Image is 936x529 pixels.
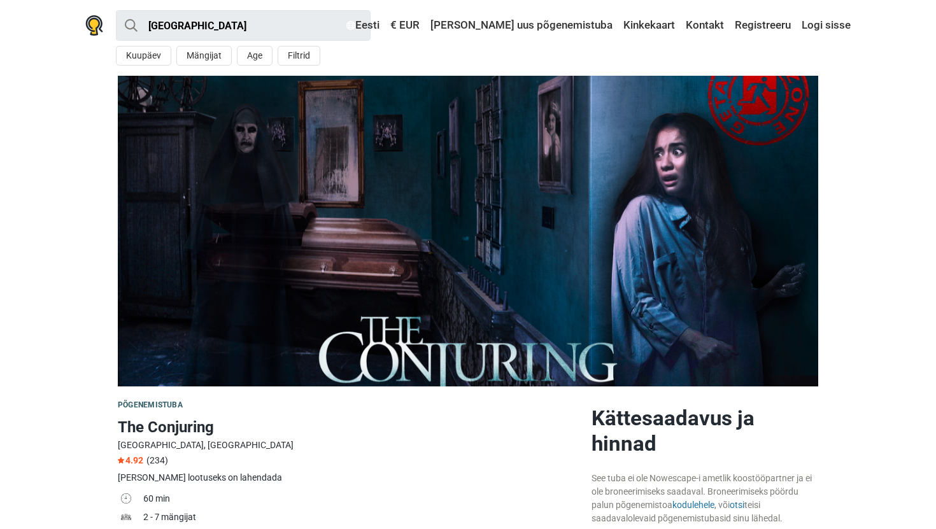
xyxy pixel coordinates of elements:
[427,14,616,37] a: [PERSON_NAME] uus põgenemistuba
[732,14,794,37] a: Registreeru
[592,472,818,525] div: See tuba ei ole Nowescape-i ametlik koostööpartner ja ei ole broneerimiseks saadaval. Broneerimis...
[118,76,818,386] img: The Conjuring photo 1
[237,46,273,66] button: Age
[85,15,103,36] img: Nowescape logo
[592,406,818,456] h2: Kättesaadavus ja hinnad
[118,457,124,463] img: Star
[116,46,171,66] button: Kuupäev
[118,439,581,452] div: [GEOGRAPHIC_DATA], [GEOGRAPHIC_DATA]
[176,46,232,66] button: Mängijat
[143,491,581,509] td: 60 min
[343,14,383,37] a: Eesti
[798,14,851,37] a: Logi sisse
[672,500,714,510] a: kodulehele
[346,21,355,30] img: Eesti
[683,14,727,37] a: Kontakt
[118,455,143,465] span: 4.92
[118,416,581,439] h1: The Conjuring
[387,14,423,37] a: € EUR
[620,14,678,37] a: Kinkekaart
[118,471,581,484] div: [PERSON_NAME] lootuseks on lahendada
[116,10,371,41] input: proovi “Tallinn”
[146,455,168,465] span: (234)
[118,400,183,409] span: Põgenemistuba
[143,509,581,528] td: 2 - 7 mängijat
[730,500,744,510] a: otsi
[278,46,320,66] button: Filtrid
